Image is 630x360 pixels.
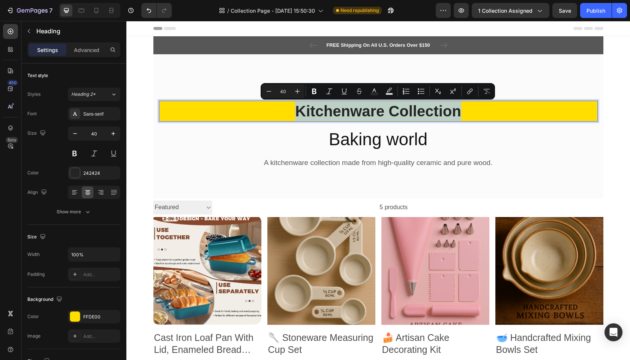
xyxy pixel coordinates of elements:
div: 242424 [83,170,118,177]
input: Auto [68,248,120,261]
div: Font [27,110,37,117]
a: 🥣 Handcrafted Mixing Bowls Set [369,196,477,304]
div: Open Intercom Messenger [604,323,622,341]
div: Image [27,333,40,339]
button: 1 collection assigned [472,3,549,18]
button: Publish [580,3,612,18]
span: 1 collection assigned [478,7,532,15]
a: Cast Iron Loaf Pan With Lid, Enameled Bread Loaf Pan For Homemade Bread Sourdough, 2 In 1 Loaf Pa... [27,196,135,304]
div: Width [27,251,40,258]
div: Beta [6,137,18,143]
h2: Cast Iron Loaf Pan With Lid, Enameled Bread Loaf Pan For Homemade Bread Sourdough, 2 In 1 Loaf Pa... [27,310,135,336]
div: Size [27,128,47,138]
span: Home [222,63,238,74]
p: Advanced [74,46,99,54]
span: / [227,7,229,15]
div: Background [27,295,64,305]
div: Add... [83,271,118,278]
div: Align [27,187,48,198]
div: Editor contextual toolbar [261,83,495,100]
span: Heading 2* [71,91,96,98]
span: Need republishing [340,7,379,14]
div: Size [27,232,47,242]
div: 5 products [86,177,282,196]
iframe: Design area [126,21,630,360]
div: Publish [586,7,605,15]
div: Color [27,170,39,176]
button: Show more [27,205,120,219]
span: Save [559,7,571,14]
h2: Rich Text Editor. Editing area: main [33,80,471,101]
div: Color [27,313,39,320]
button: Heading 2* [68,88,120,101]
button: Save [552,3,577,18]
h2: 🥣 Handcrafted Mixing Bowls Set [369,310,477,336]
div: Undo/Redo [141,3,172,18]
h2: 🥄 Stoneware Measuring Cup Set [141,310,249,336]
span: Collection Page - [DATE] 15:50:30 [231,7,315,15]
div: Styles [27,91,40,98]
p: Heading [36,27,117,36]
span: Baking world [247,63,282,74]
div: Add... [83,333,118,340]
div: Text style [27,72,48,79]
h2: Baking world [33,107,471,131]
p: 7 [49,6,52,15]
a: 🥄 Stoneware Measuring Cup Set [141,196,249,304]
div: Show more [57,208,91,216]
p: A kitchenware collection made from high-quality ceramic and pure wood. [33,137,471,147]
div: 450 [7,80,18,86]
h2: 🍰 Artisan Cake Decorating Kit [255,310,363,336]
p: Kitchenware Collection [33,80,471,100]
div: Sans-serif [83,111,118,118]
button: 7 [3,3,56,18]
div: Padding [27,271,45,278]
p: Settings [37,46,58,54]
div: FFDE00 [83,314,118,320]
a: 🍰 Artisan Cake Decorating Kit [255,196,363,304]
